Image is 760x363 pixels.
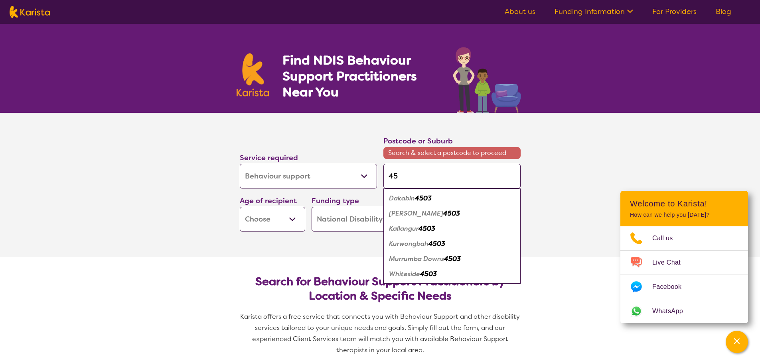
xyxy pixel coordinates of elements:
div: Whiteside 4503 [387,267,517,282]
img: Karista logo [10,6,50,18]
div: Kurwongbah 4503 [387,236,517,251]
a: Blog [716,7,731,16]
em: Kurwongbah [389,239,428,248]
p: How can we help you [DATE]? [630,212,738,218]
em: 4503 [415,194,432,202]
label: Funding type [312,196,359,206]
em: 4503 [418,224,435,233]
em: 4503 [428,239,445,248]
em: 4503 [443,209,460,218]
h2: Search for Behaviour Support Practitioners by Location & Specific Needs [246,275,514,303]
div: Dakabin 4503 [387,191,517,206]
label: Postcode or Suburb [383,136,453,146]
div: Channel Menu [620,191,748,323]
label: Service required [240,153,298,163]
button: Channel Menu [726,331,748,353]
ul: Choose channel [620,226,748,323]
img: behaviour-support [451,43,524,113]
em: Kallangur [389,224,418,233]
span: Facebook [652,281,691,293]
img: Karista logo [237,53,269,96]
span: WhatsApp [652,305,693,317]
em: 4503 [420,270,437,278]
div: Griffin 4503 [387,206,517,221]
em: 4503 [444,255,461,263]
p: Karista offers a free service that connects you with Behaviour Support and other disability servi... [237,311,524,356]
a: Funding Information [555,7,633,16]
a: About us [505,7,535,16]
span: Live Chat [652,257,690,269]
em: [PERSON_NAME] [389,209,443,218]
label: Age of recipient [240,196,297,206]
a: Web link opens in a new tab. [620,299,748,323]
a: For Providers [652,7,697,16]
h2: Welcome to Karista! [630,199,738,208]
em: Dakabin [389,194,415,202]
h1: Find NDIS Behaviour Support Practitioners Near You [282,52,437,100]
input: Type [383,164,521,188]
span: Search & select a postcode to proceed [383,147,521,159]
em: Whiteside [389,270,420,278]
div: Kallangur 4503 [387,221,517,236]
span: Call us [652,232,683,244]
em: Murrumba Downs [389,255,444,263]
div: Murrumba Downs 4503 [387,251,517,267]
